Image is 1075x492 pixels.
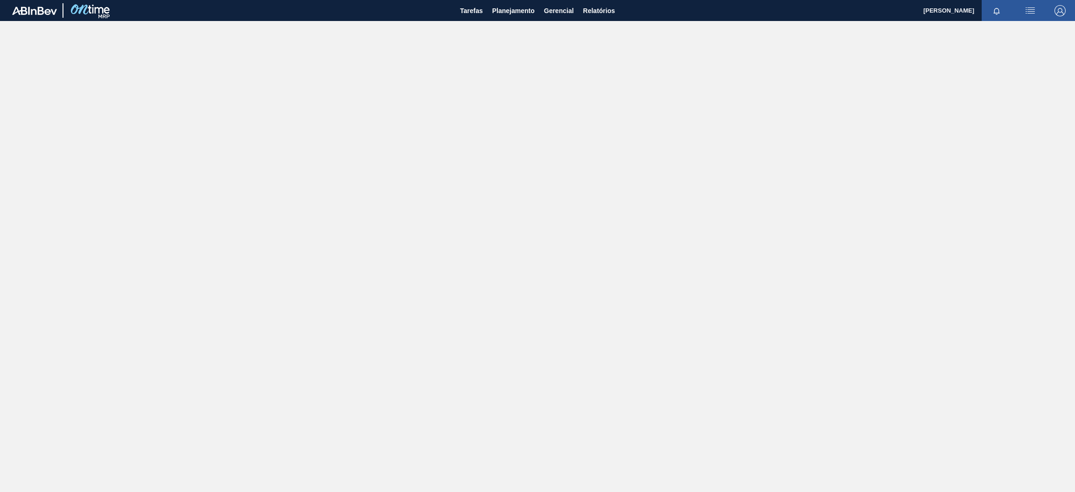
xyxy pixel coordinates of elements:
img: TNhmsLtSVTkK8tSr43FrP2fwEKptu5GPRR3wAAAABJRU5ErkJggg== [12,7,57,15]
img: Logout [1054,5,1066,16]
span: Relatórios [583,5,615,16]
img: userActions [1025,5,1036,16]
span: Planejamento [492,5,535,16]
button: Notificações [982,4,1012,17]
span: Tarefas [460,5,483,16]
span: Gerencial [544,5,574,16]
